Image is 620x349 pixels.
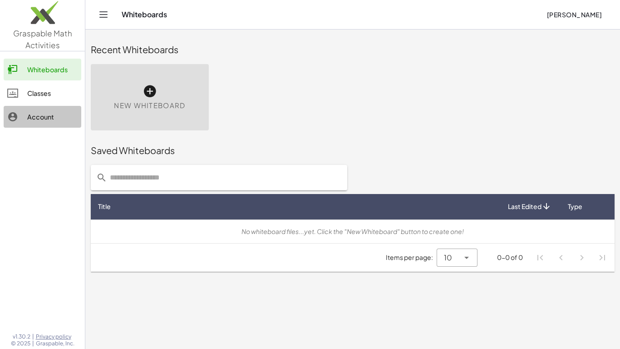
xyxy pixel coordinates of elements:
[32,333,34,340] span: |
[4,59,81,80] a: Whiteboards
[386,253,437,262] span: Items per page:
[98,227,607,236] div: No whiteboard files...yet. Click the "New Whiteboard" button to create one!
[530,247,613,268] nav: Pagination Navigation
[27,64,78,75] div: Whiteboards
[36,333,74,340] a: Privacy policy
[36,340,74,347] span: Graspable, Inc.
[497,253,523,262] div: 0-0 of 0
[546,10,602,19] span: [PERSON_NAME]
[96,172,107,183] i: prepended action
[27,111,78,122] div: Account
[98,202,111,211] span: Title
[13,333,30,340] span: v1.30.2
[32,340,34,347] span: |
[13,28,72,50] span: Graspable Math Activities
[4,106,81,128] a: Account
[568,202,582,211] span: Type
[27,88,78,99] div: Classes
[539,6,609,23] button: [PERSON_NAME]
[508,202,541,211] span: Last Edited
[91,144,615,157] div: Saved Whiteboards
[11,340,30,347] span: © 2025
[444,252,452,263] span: 10
[91,43,615,56] div: Recent Whiteboards
[114,100,185,111] span: New Whiteboard
[4,82,81,104] a: Classes
[96,7,111,22] button: Toggle navigation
